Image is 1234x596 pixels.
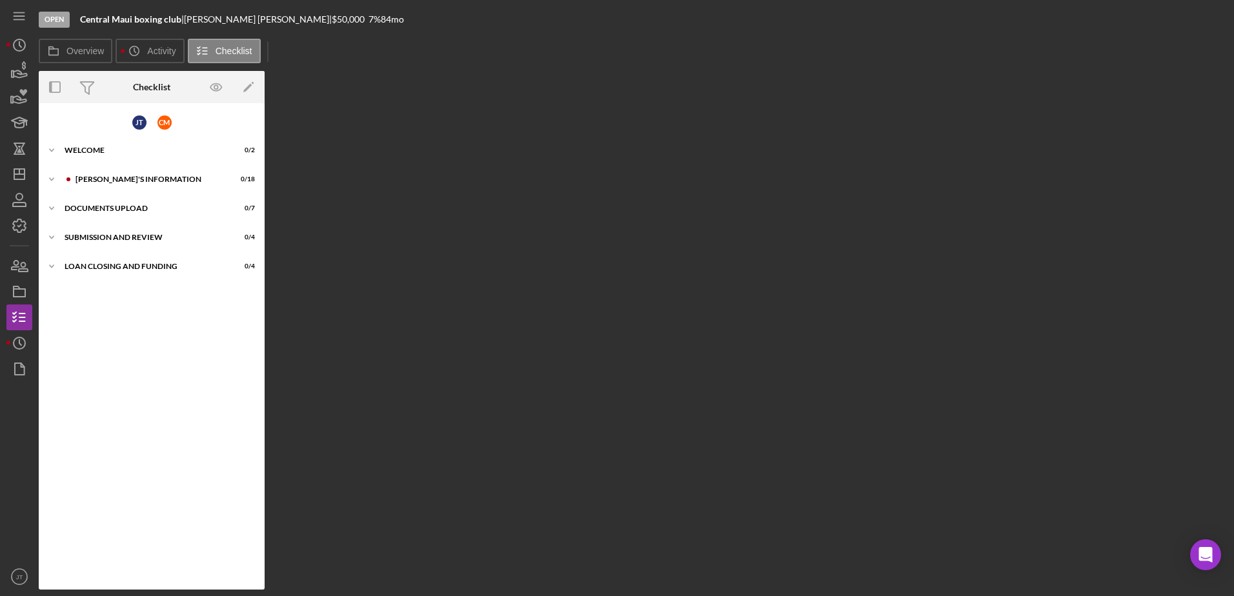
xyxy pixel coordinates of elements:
[132,115,147,130] div: J T
[66,46,104,56] label: Overview
[76,175,223,183] div: [PERSON_NAME]'S INFORMATION
[332,14,365,25] span: $50,000
[232,146,255,154] div: 0 / 2
[65,146,223,154] div: WELCOME
[232,175,255,183] div: 0 / 18
[232,263,255,270] div: 0 / 4
[39,12,70,28] div: Open
[16,573,23,581] text: JT
[216,46,252,56] label: Checklist
[133,82,170,92] div: Checklist
[184,14,332,25] div: [PERSON_NAME] [PERSON_NAME] |
[80,14,184,25] div: |
[6,564,32,590] button: JT
[188,39,261,63] button: Checklist
[381,14,404,25] div: 84 mo
[65,263,223,270] div: LOAN CLOSING AND FUNDING
[157,115,172,130] div: C M
[116,39,184,63] button: Activity
[65,233,223,241] div: SUBMISSION AND REVIEW
[232,204,255,212] div: 0 / 7
[369,14,381,25] div: 7 %
[1190,539,1221,570] div: Open Intercom Messenger
[147,46,176,56] label: Activity
[65,204,223,212] div: DOCUMENTS UPLOAD
[232,233,255,241] div: 0 / 4
[80,14,181,25] b: Central Maui boxing club
[39,39,112,63] button: Overview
